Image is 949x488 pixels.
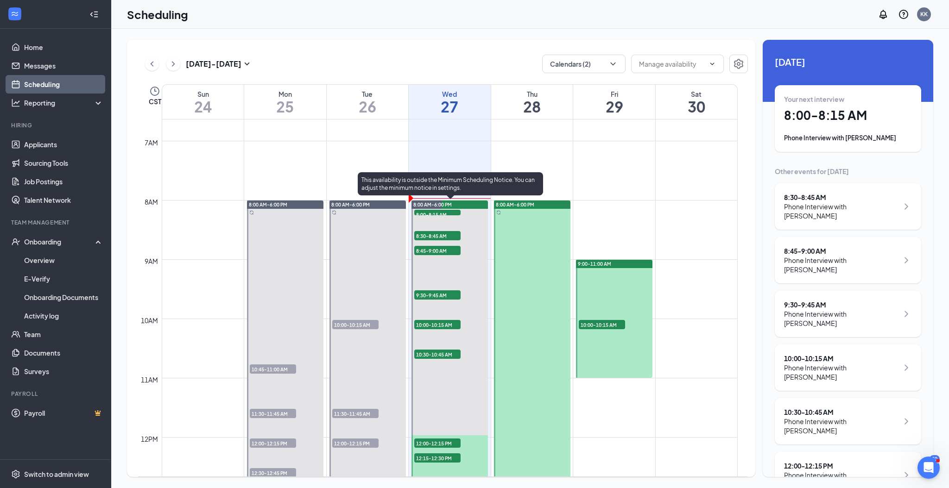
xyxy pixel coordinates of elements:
h3: [DATE] - [DATE] [186,59,241,69]
div: Hiring [11,121,101,129]
div: 11am [139,375,160,385]
h1: 8:00 - 8:15 AM [784,107,912,123]
span: 9:30-9:45 AM [414,290,461,300]
svg: ChevronRight [901,308,912,319]
div: This availability is outside the Minimum Scheduling Notice. You can adjust the minimum notice in ... [358,172,543,195]
svg: Collapse [89,10,99,19]
a: Onboarding Documents [24,288,103,307]
svg: Sync [496,210,501,215]
div: Other events for [DATE] [775,167,921,176]
svg: ChevronLeft [147,58,157,69]
iframe: Intercom live chat [917,457,940,479]
span: 12:15-12:30 PM [414,453,461,463]
a: Messages [24,56,103,75]
span: 10:00-10:15 AM [414,320,461,329]
span: 8:00-8:15 AM [414,210,461,219]
h1: 27 [409,99,491,114]
svg: ChevronRight [901,201,912,212]
svg: Sync [332,210,336,215]
a: Job Postings [24,172,103,191]
h1: 29 [573,99,655,114]
div: 8am [143,197,160,207]
span: 8:00 AM-6:00 PM [331,201,370,208]
div: Reporting [24,98,104,107]
span: 12:00-12:15 PM [250,438,296,448]
svg: ChevronRight [901,362,912,373]
h1: 25 [244,99,326,114]
span: 11:30-11:45 AM [250,409,296,418]
span: 11:30-11:45 AM [332,409,379,418]
span: 8:45-9:00 AM [414,246,461,255]
span: 8:00 AM-6:00 PM [496,201,534,208]
span: 8:00 AM-6:00 PM [249,201,287,208]
a: August 30, 2025 [656,85,737,119]
span: 10:30-10:45 AM [414,350,461,359]
svg: Settings [733,58,744,69]
svg: ChevronRight [169,58,178,69]
svg: Settings [11,469,20,479]
div: Phone Interview with [PERSON_NAME] [784,133,912,143]
div: Wed [409,89,491,99]
div: 30 [930,455,940,463]
svg: Analysis [11,98,20,107]
div: 9am [143,256,160,266]
div: 10am [139,315,160,325]
button: ChevronLeft [145,57,159,71]
span: 12:00-12:15 PM [414,438,461,448]
a: Applicants [24,135,103,154]
div: Mon [244,89,326,99]
a: August 29, 2025 [573,85,655,119]
div: Phone Interview with [PERSON_NAME] [784,202,898,220]
a: PayrollCrown [24,404,103,422]
div: Phone Interview with [PERSON_NAME] [784,417,898,435]
div: 12:00 - 12:15 PM [784,461,898,470]
h1: 30 [656,99,737,114]
button: Calendars (2)ChevronDown [542,55,626,73]
span: 9:00-11:00 AM [578,261,611,267]
div: Payroll [11,390,101,398]
a: August 27, 2025 [409,85,491,119]
a: Talent Network [24,191,103,209]
div: Sat [656,89,737,99]
span: 12:30-12:45 PM [250,468,296,477]
div: Onboarding [24,237,95,246]
div: Team Management [11,219,101,226]
div: 7am [143,138,160,148]
a: Documents [24,344,103,362]
svg: ChevronRight [901,416,912,427]
svg: ChevronDown [709,60,716,68]
svg: ChevronRight [901,469,912,481]
span: [DATE] [775,55,921,69]
span: 10:00-10:15 AM [332,320,379,329]
div: Phone Interview with [PERSON_NAME] [784,309,898,328]
svg: Clock [149,86,160,97]
svg: ChevronRight [901,255,912,266]
div: 10:30 - 10:45 AM [784,407,898,417]
span: 10:45-11:00 AM [250,364,296,374]
span: 10:00-10:15 AM [579,320,625,329]
a: August 28, 2025 [491,85,573,119]
h1: Scheduling [127,6,188,22]
input: Manage availability [639,59,705,69]
div: 8:30 - 8:45 AM [784,193,898,202]
svg: Sync [249,210,254,215]
svg: QuestionInfo [898,9,909,20]
div: Your next interview [784,94,912,104]
svg: WorkstreamLogo [10,9,19,19]
span: 8:30-8:45 AM [414,231,461,240]
span: 8:00 AM-6:00 PM [413,201,452,208]
svg: Notifications [878,9,889,20]
button: Settings [729,55,748,73]
span: CST [149,97,161,106]
a: Activity log [24,307,103,325]
div: KK [920,10,928,18]
a: Scheduling [24,75,103,94]
h1: 26 [327,99,409,114]
div: Tue [327,89,409,99]
a: August 25, 2025 [244,85,326,119]
a: E-Verify [24,269,103,288]
h1: 28 [491,99,573,114]
a: Overview [24,251,103,269]
a: August 24, 2025 [162,85,244,119]
div: Thu [491,89,573,99]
